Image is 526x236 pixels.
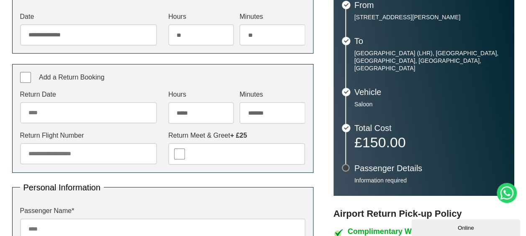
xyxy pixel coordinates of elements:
p: Saloon [354,100,506,108]
h4: Complimentary Waiting Time [348,228,514,235]
h3: Total Cost [354,124,506,132]
p: £ [354,136,506,148]
input: Add a Return Booking [20,72,31,83]
label: Passenger Name [20,208,305,214]
p: [STREET_ADDRESS][PERSON_NAME] [354,13,506,21]
h3: Vehicle [354,88,506,96]
span: 150.00 [362,134,405,150]
label: Minutes [239,13,305,20]
label: Hours [168,13,234,20]
p: Information required [354,177,506,184]
label: Return Flight Number [20,132,157,139]
h3: From [354,1,506,9]
label: Return Meet & Greet [168,132,305,139]
legend: Personal Information [20,183,104,192]
h3: Passenger Details [354,164,506,172]
h3: Airport Return Pick-up Policy [334,208,514,219]
strong: + £25 [230,132,247,139]
label: Return Date [20,91,157,98]
p: [GEOGRAPHIC_DATA] (LHR), [GEOGRAPHIC_DATA], [GEOGRAPHIC_DATA], [GEOGRAPHIC_DATA], [GEOGRAPHIC_DATA] [354,49,506,72]
span: Add a Return Booking [39,74,105,81]
label: Minutes [239,91,305,98]
label: Date [20,13,157,20]
iframe: chat widget [411,218,522,236]
label: Hours [168,91,234,98]
h3: To [354,37,506,45]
